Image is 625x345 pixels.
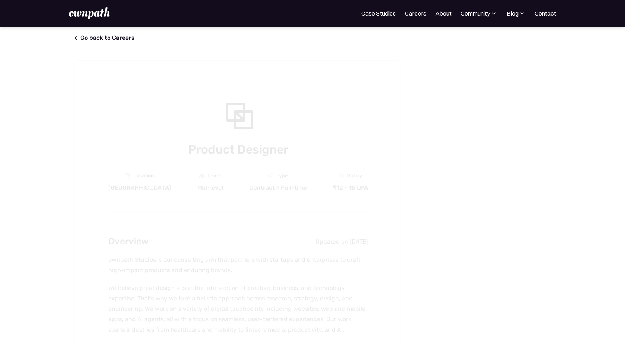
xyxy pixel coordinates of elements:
[74,34,80,42] span: 
[506,9,526,18] div: Blog
[315,238,350,245] div: Updated on:
[333,184,368,191] div: ₹12 - 15 LPA
[435,9,452,18] a: About
[108,283,368,335] p: We believe great design sits at the intersection of creative, business, and technology expertise....
[108,184,171,191] div: [GEOGRAPHIC_DATA]
[125,173,130,179] img: Location Icon - Job Board X Webflow Template
[108,234,149,249] h2: Overview
[197,184,223,191] div: Mid-level
[350,238,368,245] div: [DATE]
[208,173,221,179] div: Level
[535,9,556,18] a: Contact
[361,9,396,18] a: Case Studies
[461,9,497,18] div: Community
[108,255,368,275] p: ownpath Studios is our consulting arm that partners with startups and enterprises to craft high-i...
[74,34,135,41] a: Go back to Careers
[133,173,154,179] div: Location
[268,173,273,178] img: Clock Icon - Job Board X Webflow Template
[507,9,519,18] div: Blog
[405,9,426,18] a: Careers
[249,184,307,191] div: Contract > Full-time
[339,173,344,178] img: Money Icon - Job Board X Webflow Template
[347,173,362,179] div: Salary
[461,9,490,18] div: Community
[199,173,205,178] img: Graph Icon - Job Board X Webflow Template
[108,141,368,158] h1: Product Designer
[276,173,288,179] div: Type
